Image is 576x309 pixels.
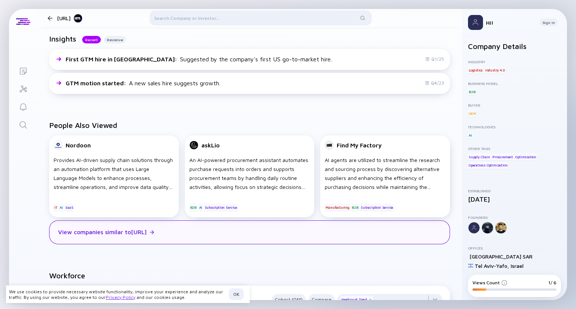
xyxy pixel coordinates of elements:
[9,79,37,97] a: Investor Map
[492,153,514,160] div: Procurement
[201,142,220,149] div: askLio
[514,153,537,160] div: Optimization
[9,289,226,300] div: We use cookies to provide necessary website functionality, improve your experience and analyze ou...
[9,61,37,79] a: Lists
[58,229,147,235] div: View companies similar to [URL]
[484,66,505,74] div: Industry 4.0
[272,295,306,304] div: Cohort (Off)
[468,15,483,30] img: Profile Picture
[469,253,532,260] div: [GEOGRAPHIC_DATA] SAR
[320,135,450,220] a: Find My FactoryAI agents are utilized to streamline the research and sourcing process by discover...
[325,156,445,192] div: AI agents are utilized to streamline the research and sourcing process by discovering alternative...
[468,215,561,220] div: Founders
[468,195,561,203] div: [DATE]
[9,97,37,115] a: Reminders
[468,66,483,74] div: Logistics
[309,295,334,304] div: Compare
[468,88,476,95] div: B2B
[185,135,315,220] a: askLioAn AI-powered procurement assistant automates purchase requests into orders and supports pr...
[106,294,135,300] a: Privacy Policy
[49,135,179,220] a: NordoonProvides AI-driven supply chain solutions through an automation platform that uses Large L...
[325,204,350,211] div: Manufacturing
[272,294,306,305] button: Cohort (Off)
[425,80,444,86] div: Q4/23
[468,81,561,86] div: Business Model
[198,204,203,211] div: AI
[66,80,127,86] span: GTM motion started :
[189,204,197,211] div: B2B
[309,294,334,305] button: Compare
[104,36,126,43] button: Revenue
[66,56,178,62] span: First GTM hire in [GEOGRAPHIC_DATA] :
[468,42,561,51] h2: Company Details
[340,296,373,303] div: Headcount Trend
[540,19,558,26] button: Sign In
[49,121,450,129] h2: People Also Viewed
[66,80,220,86] div: A new sales hire suggests growth.
[468,162,508,169] div: Operations Optimization
[59,204,64,211] div: AI
[468,146,561,151] div: Other Tags
[337,142,382,149] div: Find My Factory
[468,189,561,193] div: Established
[548,280,556,285] div: 1/ 6
[468,131,473,139] div: AI
[66,56,332,62] div: Suggested by the company's first US go-to-market hire.
[64,204,74,211] div: SaaS
[351,204,359,211] div: B2B
[468,110,477,117] div: OEM
[425,56,444,62] div: Q1/25
[486,19,534,26] div: Hi!
[475,263,509,269] div: Tel Aviv-Yafo ,
[468,59,561,64] div: Industry
[9,115,37,133] a: Search
[468,125,561,129] div: Technologies
[511,263,523,269] div: Israel
[66,142,91,149] div: Nordoon
[229,288,244,300] button: OK
[54,156,174,192] div: Provides AI-driven supply chain solutions through an automation platform that uses Large Language...
[368,297,372,302] div: x
[468,263,473,268] img: Israel Flag
[49,34,76,43] h2: Insights
[54,204,58,211] div: IT
[49,271,450,280] h2: Workforce
[204,204,238,211] div: Subscription Service
[468,153,491,160] div: Supply Chain
[472,280,507,285] div: Views Count
[57,13,82,23] div: [URL]
[468,246,561,250] div: Offices
[82,36,101,43] button: Recent
[360,204,394,211] div: Subscription Service
[468,103,561,107] div: Buyer
[189,156,310,192] div: An AI-powered procurement assistant automates purchase requests into orders and supports procurem...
